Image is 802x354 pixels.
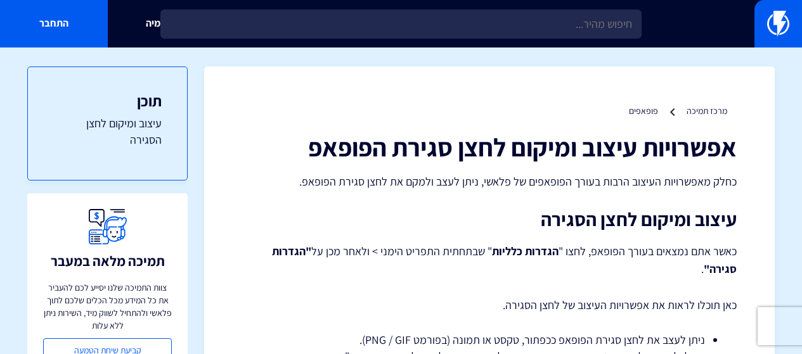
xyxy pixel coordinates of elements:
h2: עיצוב ומיקום לחצן הסגירה [242,209,737,230]
h3: תמיכה מלאה במעבר [51,253,165,269]
p: צוות התמיכה שלנו יסייע לכם להעביר את כל המידע מכל הכלים שלכם לתוך פלאשי ולהתחיל לשווק מיד, השירות... [43,281,172,332]
li: ניתן לעצב את לחצן סגירת הפופאפ ככפתור, טקסט או תמונה (בפורמט PNG / GIF). [274,332,705,348]
h3: תוכן [53,92,162,109]
h1: אפשרויות עיצוב ומיקום לחצן סגירת הפופאפ [242,133,737,161]
a: עיצוב ומיקום לחצן הסגירה [53,115,162,148]
input: חיפוש מהיר... [160,9,642,39]
strong: "הגדרות סגירה" [272,244,737,276]
strong: הגדרות כלליות [492,244,559,258]
a: מרכז תמיכה [687,105,727,117]
a: פופאפים [629,105,658,117]
p: כאשר אתם נמצאים בעורך הפופאפ, לחצו " " שבתחתית התפריט הימני > ולאחר מכן על . [242,243,737,278]
p: כחלק מאפשרויות העיצוב הרבות בעורך הפופאפים של פלאשי, ניתן לעצב ולמקם את לחצן סגירת הפופאפ. [242,174,737,190]
p: כאן תוכלו לראות את אפשרויות העיצוב של לחצן הסגירה. [242,297,737,313]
